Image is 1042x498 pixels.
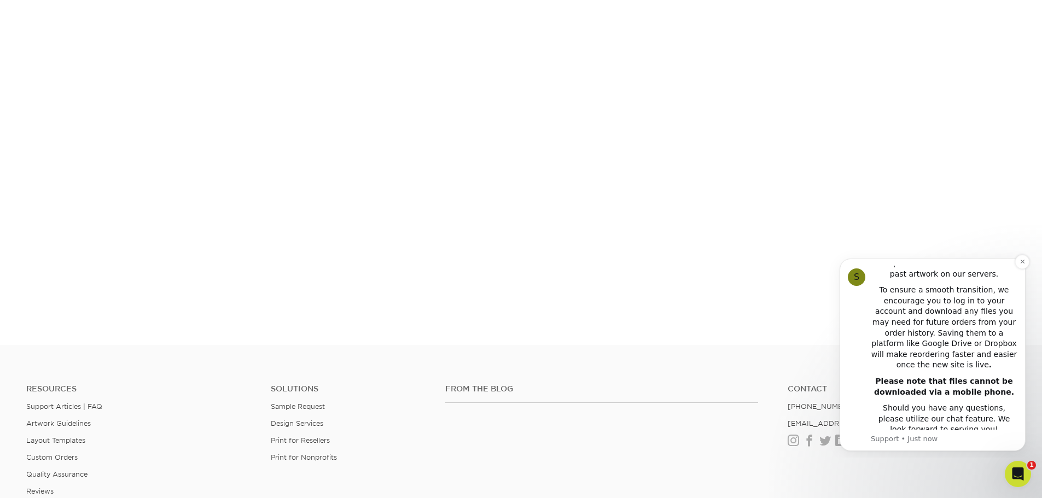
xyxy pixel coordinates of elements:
[271,419,323,427] a: Design Services
[271,384,429,394] h4: Solutions
[26,487,54,495] a: Reviews
[26,402,102,411] a: Support Articles | FAQ
[445,384,758,394] h4: From the Blog
[271,436,330,444] a: Print for Resellers
[271,402,325,411] a: Sample Request
[1027,461,1036,470] span: 1
[26,419,91,427] a: Artwork Guidelines
[26,453,78,461] a: Custom Orders
[823,249,1042,458] iframe: Intercom notifications message
[788,384,1016,394] a: Contact
[788,419,918,427] a: [EMAIL_ADDRESS][DOMAIN_NAME]
[26,470,88,478] a: Quality Assurance
[26,436,85,444] a: Layout Templates
[1005,461,1031,487] iframe: Intercom live chat
[26,384,254,394] h4: Resources
[788,402,855,411] a: [PHONE_NUMBER]
[271,453,337,461] a: Print for Nonprofits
